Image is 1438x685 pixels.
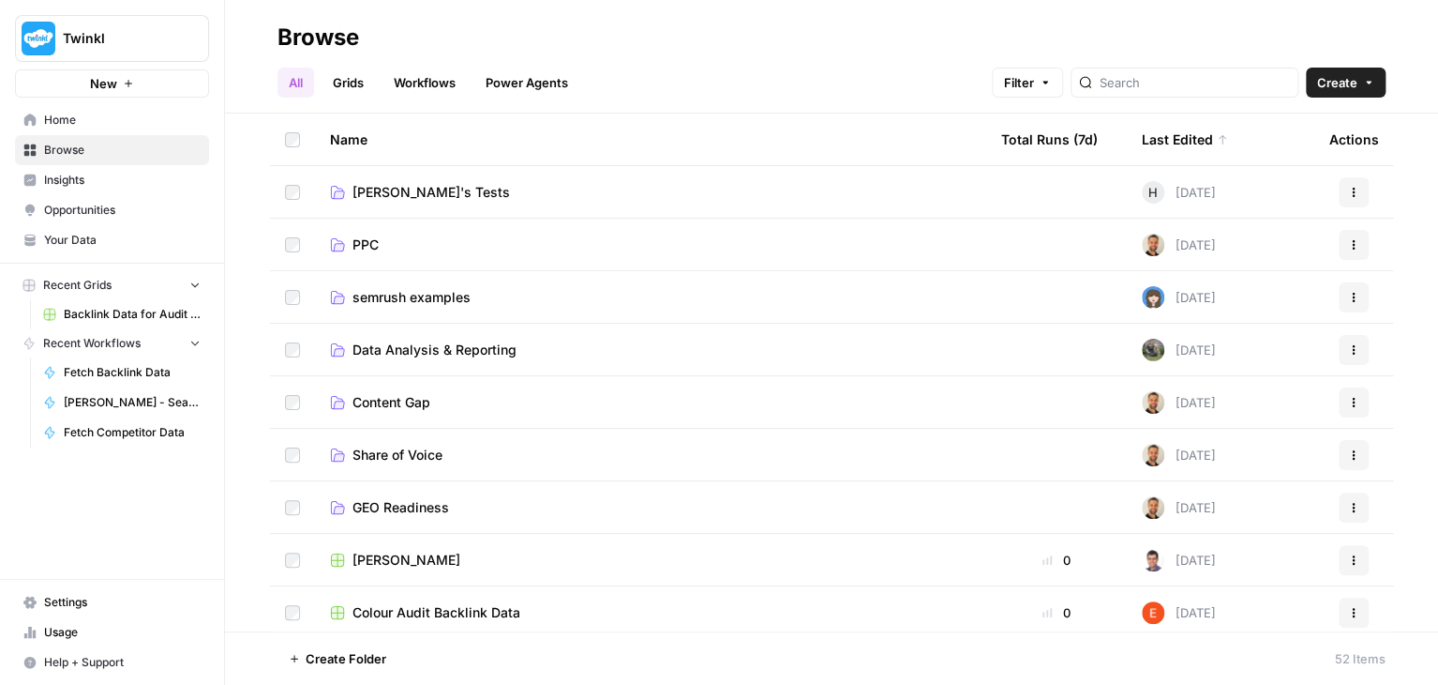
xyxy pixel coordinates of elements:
img: ggqkytmprpadj6gr8422u7b6ymfp [1142,444,1164,466]
span: Data Analysis & Reporting [352,341,517,359]
a: [PERSON_NAME]'s Tests [330,183,971,202]
img: ggqkytmprpadj6gr8422u7b6ymfp [1142,391,1164,414]
div: [DATE] [1142,496,1216,519]
div: [DATE] [1142,181,1216,204]
span: Home [44,112,201,129]
div: [DATE] [1142,234,1216,256]
a: Settings [15,587,209,617]
span: Usage [44,624,201,641]
div: 0 [1001,551,1112,570]
a: Colour Audit Backlink Data [330,603,971,622]
span: Twinkl [63,29,176,48]
span: Fetch Backlink Data [64,364,201,381]
span: Recent Grids [43,277,112,294]
span: Share of Voice [352,446,442,464]
a: Insights [15,165,209,195]
span: Backlink Data for Audit Grid [64,306,201,323]
button: Create [1306,68,1386,98]
input: Search [1100,73,1290,92]
a: Fetch Backlink Data [35,358,209,388]
a: Fetch Competitor Data [35,418,209,448]
span: semrush examples [352,288,471,307]
a: Grids [322,68,375,98]
span: Create Folder [306,649,386,668]
img: Twinkl Logo [22,22,55,55]
a: [PERSON_NAME] - Search and list top 3 [35,388,209,418]
span: [PERSON_NAME] [352,551,460,570]
img: 8y9pl6iujm21he1dbx14kgzmrglr [1142,601,1164,624]
a: Data Analysis & Reporting [330,341,971,359]
span: Settings [44,594,201,611]
div: [DATE] [1142,601,1216,624]
a: Usage [15,617,209,647]
span: Insights [44,172,201,189]
span: Your Data [44,232,201,249]
a: Home [15,105,209,135]
button: Create Folder [277,644,397,674]
a: All [277,68,314,98]
span: Fetch Competitor Data [64,424,201,441]
span: Create [1317,73,1357,92]
div: Browse [277,23,359,53]
button: Help + Support [15,647,209,677]
span: Content Gap [352,393,430,412]
a: Power Agents [474,68,579,98]
a: Backlink Data for Audit Grid [35,299,209,329]
a: Share of Voice [330,446,971,464]
button: Recent Grids [15,271,209,299]
div: [DATE] [1142,339,1216,361]
a: GEO Readiness [330,498,971,517]
img: b65sxp8wo9gq7o48wcjghdpjk03q [1142,286,1164,309]
span: H [1148,183,1158,202]
img: ggqkytmprpadj6gr8422u7b6ymfp [1142,234,1164,256]
span: GEO Readiness [352,498,449,517]
span: New [90,74,117,93]
div: [DATE] [1142,444,1216,466]
button: Recent Workflows [15,329,209,358]
a: Opportunities [15,195,209,225]
div: Last Edited [1142,114,1228,165]
div: Total Runs (7d) [1001,114,1098,165]
span: [PERSON_NAME] - Search and list top 3 [64,394,201,411]
a: PPC [330,236,971,254]
button: New [15,69,209,98]
div: [DATE] [1142,391,1216,414]
div: 52 Items [1335,649,1386,668]
div: [DATE] [1142,286,1216,309]
img: ggqkytmprpadj6gr8422u7b6ymfp [1142,496,1164,519]
span: Browse [44,142,201,159]
div: Name [330,114,971,165]
span: Opportunities [44,202,201,219]
span: PPC [352,236,379,254]
button: Workspace: Twinkl [15,15,209,62]
span: Help + Support [44,654,201,671]
span: Colour Audit Backlink Data [352,603,520,622]
div: Actions [1329,114,1379,165]
a: Content Gap [330,393,971,412]
a: Workflows [382,68,467,98]
img: 5rjaoe5bq89bhl67ztm0su0fb5a8 [1142,339,1164,361]
span: [PERSON_NAME]'s Tests [352,183,510,202]
div: 0 [1001,603,1112,622]
span: Recent Workflows [43,335,141,352]
a: semrush examples [330,288,971,307]
div: [DATE] [1142,549,1216,571]
a: Your Data [15,225,209,255]
a: [PERSON_NAME] [330,551,971,570]
span: Filter [1004,73,1034,92]
a: Browse [15,135,209,165]
img: 5caa9kkj6swvs99xq1fvxcbi5wsj [1142,549,1164,571]
button: Filter [992,68,1063,98]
